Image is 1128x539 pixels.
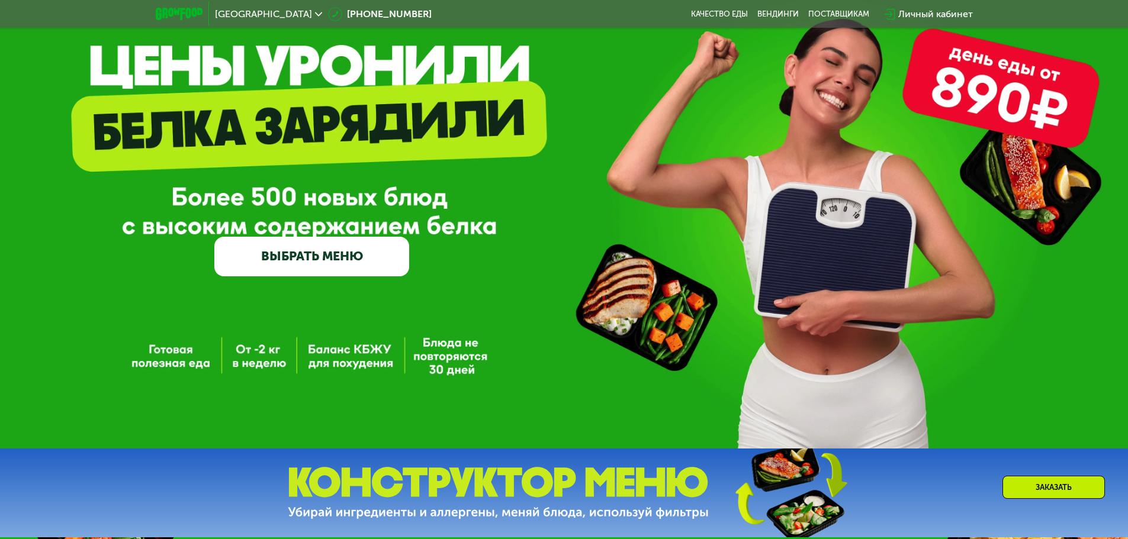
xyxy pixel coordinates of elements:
div: поставщикам [808,9,869,19]
a: [PHONE_NUMBER] [328,7,432,21]
a: Качество еды [691,9,748,19]
div: Личный кабинет [898,7,973,21]
div: Заказать [1002,476,1105,499]
a: Вендинги [757,9,799,19]
span: [GEOGRAPHIC_DATA] [215,9,312,19]
a: ВЫБРАТЬ МЕНЮ [214,237,409,276]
